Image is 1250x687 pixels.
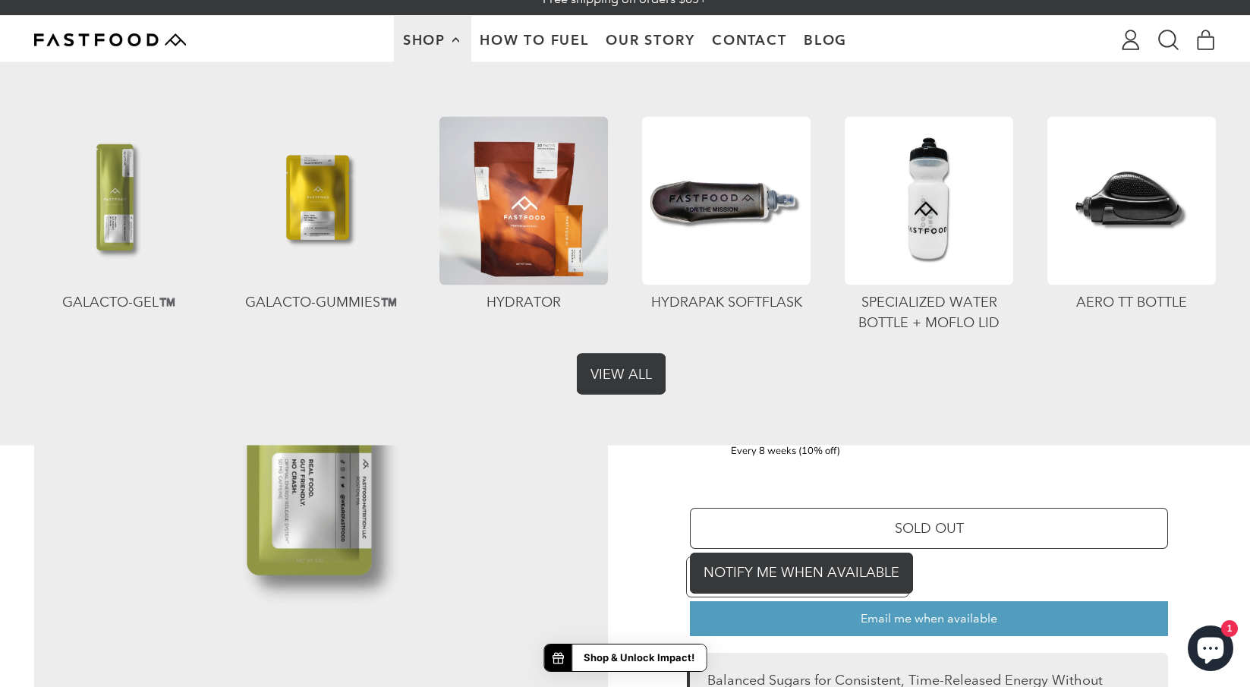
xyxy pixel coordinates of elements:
img: Fastfood [34,33,186,46]
button: Email me when available [690,601,1168,636]
a: Notify Me When Available [690,553,913,594]
a: How To Fuel [471,16,597,64]
span: Shop [403,33,449,47]
button: Sold Out [690,508,1168,549]
a: Our Story [597,16,704,64]
a: Contact [704,16,795,64]
a: Blog [795,16,856,64]
span: Sold Out [895,520,964,537]
inbox-online-store-chat: Shopify online store chat [1183,626,1238,675]
button: Shop [394,16,471,64]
